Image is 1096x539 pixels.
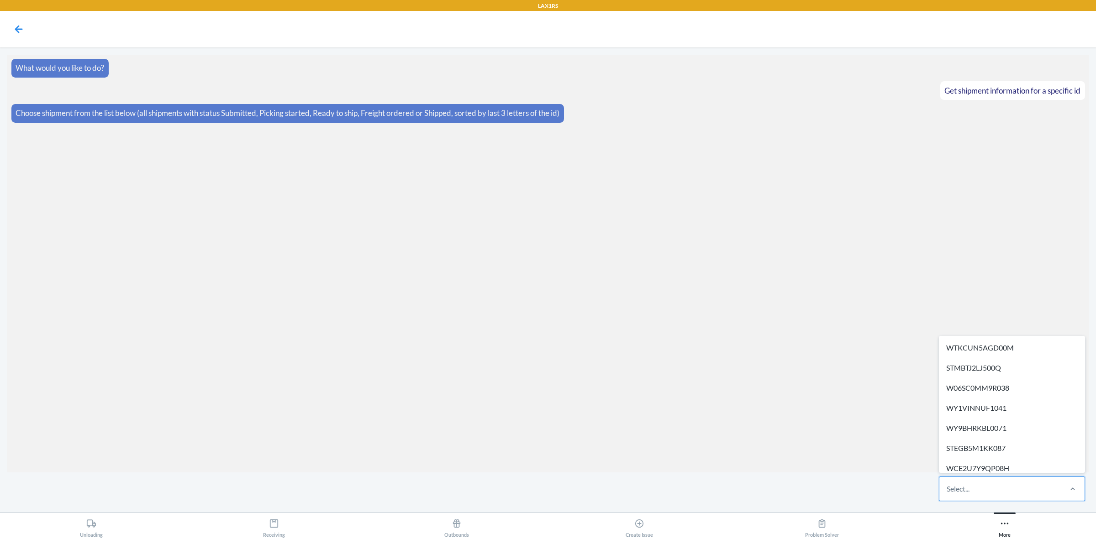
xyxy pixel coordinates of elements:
[941,458,1083,478] div: WCE2U7Y9QP08H
[941,398,1083,418] div: WY1VINNUF1041
[999,515,1011,538] div: More
[731,513,913,538] button: Problem Solver
[941,358,1083,378] div: STMBTJ2LJ500Q
[944,86,1080,95] span: Get shipment information for a specific id
[913,513,1096,538] button: More
[444,515,469,538] div: Outbounds
[626,515,653,538] div: Create Issue
[16,107,559,119] p: Choose shipment from the list below (all shipments with status Submitted, Picking started, Ready ...
[941,438,1083,458] div: STEGB5M1KK087
[548,513,731,538] button: Create Issue
[538,2,558,10] p: LAX1RS
[365,513,548,538] button: Outbounds
[263,515,285,538] div: Receiving
[16,62,104,74] p: What would you like to do?
[941,378,1083,398] div: W06SC0MM9R038
[941,418,1083,438] div: WY9BHRKBL0071
[947,483,970,494] div: Select...
[80,515,103,538] div: Unloading
[805,515,839,538] div: Problem Solver
[183,513,365,538] button: Receiving
[941,338,1083,358] div: WTKCUN5AGD00M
